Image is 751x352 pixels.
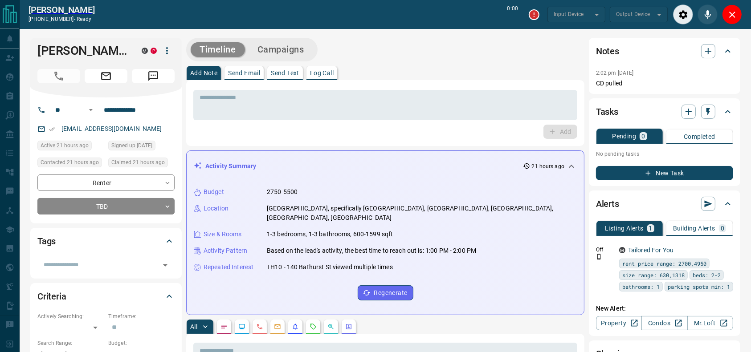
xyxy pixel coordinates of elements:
p: Pending [612,133,636,139]
h2: Notes [596,44,619,58]
svg: Push Notification Only [596,254,602,260]
p: Listing Alerts [605,225,644,231]
h2: Criteria [37,289,66,303]
button: Timeline [191,42,245,57]
p: Building Alerts [673,225,715,231]
div: Wed Aug 13 2025 [37,158,104,170]
p: Add Note [190,70,217,76]
p: Budget [204,187,224,197]
p: TH10 - 140 Bathurst St viewed multiple times [267,263,393,272]
div: Audio Settings [673,4,693,24]
button: Open [86,105,96,115]
p: All [190,324,197,330]
span: parking spots min: 1 [668,282,730,291]
span: Email [85,69,127,83]
span: Active 21 hours ago [41,141,89,150]
p: CD pulled [596,79,733,88]
div: Activity Summary21 hours ago [194,158,577,174]
p: 21 hours ago [532,162,564,170]
div: Tasks [596,101,733,122]
span: Message [132,69,175,83]
p: Repeated Interest [204,263,253,272]
button: Open [159,259,171,271]
p: [GEOGRAPHIC_DATA], specifically [GEOGRAPHIC_DATA], [GEOGRAPHIC_DATA], [GEOGRAPHIC_DATA], [GEOGRAP... [267,204,577,223]
span: beds: 2-2 [693,271,721,279]
h2: Tags [37,234,56,248]
a: Condos [641,316,687,330]
p: 0 [721,225,724,231]
div: Wed Aug 13 2025 [108,158,175,170]
svg: Emails [274,323,281,330]
svg: Requests [310,323,317,330]
div: Notes [596,40,733,62]
div: mrloft.ca [619,247,625,253]
p: Log Call [310,70,334,76]
p: Actively Searching: [37,312,104,320]
span: ready [77,16,92,22]
svg: Notes [220,323,228,330]
p: [PHONE_NUMBER] - [29,15,95,23]
button: Regenerate [358,285,413,300]
div: Wed Aug 13 2025 [37,141,104,153]
a: [PERSON_NAME] [29,4,95,15]
p: Send Text [271,70,299,76]
p: Completed [684,134,715,140]
span: Call [37,69,80,83]
div: Alerts [596,193,733,214]
a: [EMAIL_ADDRESS][DOMAIN_NAME] [61,125,162,132]
div: property.ca [151,48,157,54]
p: Send Email [228,70,260,76]
div: Criteria [37,286,175,307]
a: Mr.Loft [687,316,733,330]
p: Size & Rooms [204,230,242,239]
div: Close [722,4,742,24]
span: Contacted 21 hours ago [41,158,99,167]
svg: Lead Browsing Activity [238,323,245,330]
a: Tailored For You [628,247,673,254]
div: mrloft.ca [142,48,148,54]
p: 2:02 pm [DATE] [596,70,634,76]
div: TBD [37,198,175,214]
svg: Calls [256,323,263,330]
svg: Agent Actions [345,323,352,330]
p: 1-3 bedrooms, 1-3 bathrooms, 600-1599 sqft [267,230,393,239]
p: Location [204,204,229,213]
p: Activity Pattern [204,246,247,255]
p: 2750-5500 [267,187,298,197]
p: 0:00 [507,4,518,24]
h2: Alerts [596,197,619,211]
p: Activity Summary [205,162,256,171]
span: Claimed 21 hours ago [111,158,165,167]
svg: Listing Alerts [292,323,299,330]
p: Off [596,246,614,254]
span: rent price range: 2700,4950 [622,259,706,268]
p: New Alert: [596,304,733,313]
p: Budget: [108,339,175,347]
p: 1 [649,225,653,231]
div: Tags [37,231,175,252]
svg: Email Verified [49,126,55,132]
button: Campaigns [249,42,313,57]
h1: [PERSON_NAME] [37,44,128,58]
div: Renter [37,174,175,191]
span: bathrooms: 1 [622,282,660,291]
h2: Tasks [596,105,618,119]
span: Signed up [DATE] [111,141,152,150]
span: size range: 630,1318 [622,271,685,279]
a: Property [596,316,642,330]
div: Mute [698,4,718,24]
p: Search Range: [37,339,104,347]
button: New Task [596,166,733,180]
p: Timeframe: [108,312,175,320]
p: 0 [641,133,645,139]
svg: Opportunities [327,323,335,330]
p: No pending tasks [596,147,733,161]
p: Based on the lead's activity, the best time to reach out is: 1:00 PM - 2:00 PM [267,246,476,255]
div: Sun Jan 10 2021 [108,141,175,153]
